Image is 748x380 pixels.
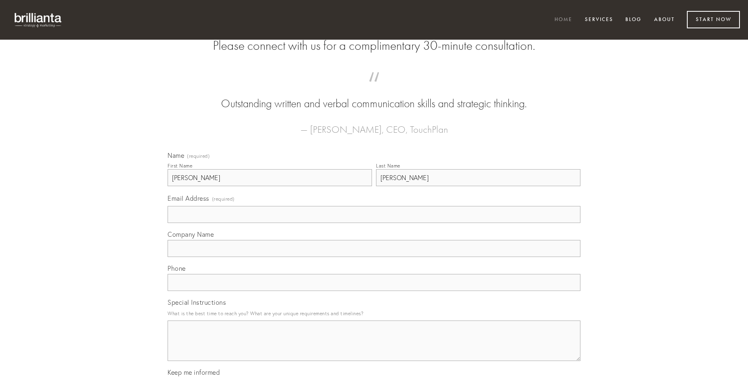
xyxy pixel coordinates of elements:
[181,112,567,138] figcaption: — [PERSON_NAME], CEO, TouchPlan
[168,368,220,376] span: Keep me informed
[8,8,69,32] img: brillianta - research, strategy, marketing
[549,13,578,27] a: Home
[649,13,680,27] a: About
[168,298,226,306] span: Special Instructions
[376,163,400,169] div: Last Name
[620,13,647,27] a: Blog
[168,230,214,238] span: Company Name
[168,163,192,169] div: First Name
[168,264,186,272] span: Phone
[168,194,209,202] span: Email Address
[181,80,567,96] span: “
[580,13,618,27] a: Services
[687,11,740,28] a: Start Now
[181,80,567,112] blockquote: Outstanding written and verbal communication skills and strategic thinking.
[212,193,235,204] span: (required)
[168,38,580,53] h2: Please connect with us for a complimentary 30-minute consultation.
[168,151,184,159] span: Name
[168,308,580,319] p: What is the best time to reach you? What are your unique requirements and timelines?
[187,154,210,159] span: (required)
